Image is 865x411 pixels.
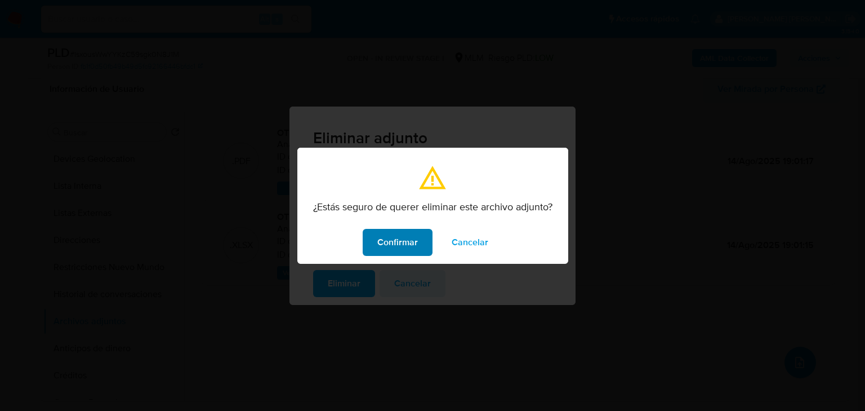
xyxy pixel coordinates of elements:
p: ¿Estás seguro de querer eliminar este archivo adjunto? [313,201,552,213]
button: modal_confirmation.cancel [437,229,503,256]
div: modal_confirmation.title [297,148,568,264]
button: modal_confirmation.confirm [363,229,432,256]
span: Cancelar [452,230,488,255]
span: Confirmar [377,230,418,255]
